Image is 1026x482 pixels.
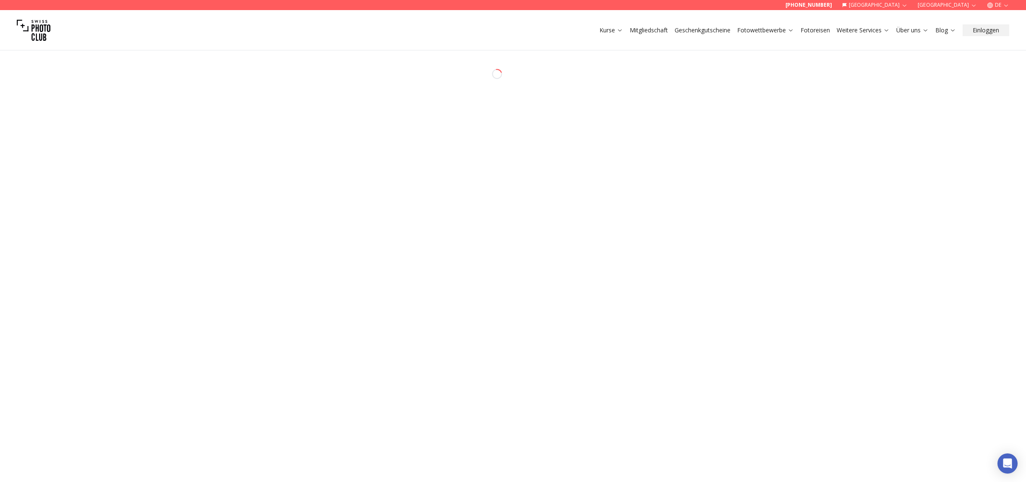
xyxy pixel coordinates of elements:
[797,24,833,36] button: Fotoreisen
[675,26,730,34] a: Geschenkgutscheine
[893,24,932,36] button: Über uns
[837,26,890,34] a: Weitere Services
[599,26,623,34] a: Kurse
[997,453,1018,474] div: Open Intercom Messenger
[671,24,734,36] button: Geschenkgutscheine
[630,26,668,34] a: Mitgliedschaft
[935,26,956,34] a: Blog
[734,24,797,36] button: Fotowettbewerbe
[833,24,893,36] button: Weitere Services
[785,2,832,8] a: [PHONE_NUMBER]
[17,13,50,47] img: Swiss photo club
[896,26,929,34] a: Über uns
[932,24,959,36] button: Blog
[596,24,626,36] button: Kurse
[963,24,1009,36] button: Einloggen
[737,26,794,34] a: Fotowettbewerbe
[801,26,830,34] a: Fotoreisen
[626,24,671,36] button: Mitgliedschaft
